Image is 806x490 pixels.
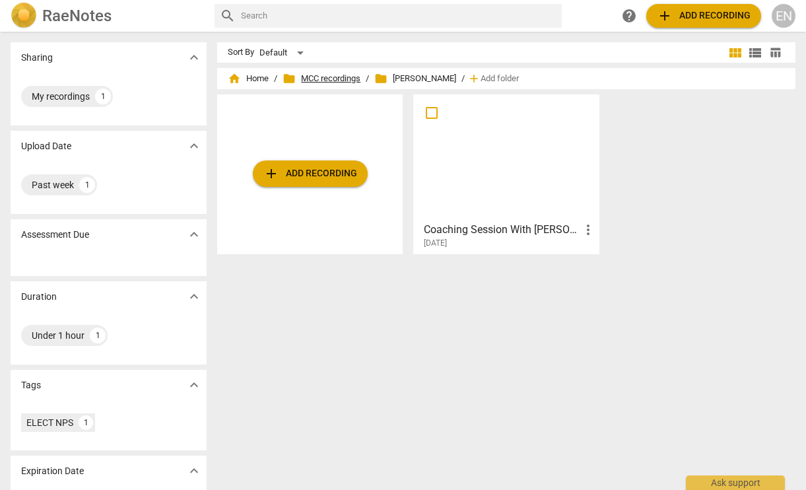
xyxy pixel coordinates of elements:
[366,74,369,84] span: /
[263,166,357,182] span: Add recording
[186,289,202,304] span: expand_more
[26,416,73,429] div: ELECT NPS
[186,50,202,65] span: expand_more
[21,228,89,242] p: Assessment Due
[90,328,106,343] div: 1
[727,45,743,61] span: view_module
[617,4,641,28] a: Help
[184,48,204,67] button: Show more
[21,378,41,392] p: Tags
[21,290,57,304] p: Duration
[283,72,360,85] span: MCC recordings
[259,42,308,63] div: Default
[725,43,745,63] button: Tile view
[467,72,481,85] span: add
[21,464,84,478] p: Expiration Date
[186,227,202,242] span: expand_more
[424,222,580,238] h3: Coaching Session With Kiersten-20231114_142038-Meeting Recording
[263,166,279,182] span: add
[42,7,112,25] h2: RaeNotes
[745,43,765,63] button: List view
[580,222,596,238] span: more_vert
[481,74,519,84] span: Add folder
[186,463,202,479] span: expand_more
[765,43,785,63] button: Table view
[32,90,90,103] div: My recordings
[374,72,456,85] span: [PERSON_NAME]
[186,138,202,154] span: expand_more
[32,329,84,342] div: Under 1 hour
[769,46,782,59] span: table_chart
[274,74,277,84] span: /
[657,8,673,24] span: add
[186,377,202,393] span: expand_more
[283,72,296,85] span: folder
[374,72,387,85] span: folder
[657,8,751,24] span: Add recording
[646,4,761,28] button: Upload
[228,72,241,85] span: home
[747,45,763,61] span: view_list
[21,139,71,153] p: Upload Date
[621,8,637,24] span: help
[11,3,204,29] a: LogoRaeNotes
[184,136,204,156] button: Show more
[228,48,254,57] div: Sort By
[11,3,37,29] img: Logo
[184,287,204,306] button: Show more
[241,5,556,26] input: Search
[79,177,95,193] div: 1
[184,461,204,481] button: Show more
[424,238,447,249] span: [DATE]
[253,160,368,187] button: Upload
[184,375,204,395] button: Show more
[21,51,53,65] p: Sharing
[79,415,93,430] div: 1
[418,99,594,248] a: Coaching Session With [PERSON_NAME]-20231114_142038-Meeting Recording[DATE]
[228,72,269,85] span: Home
[95,88,111,104] div: 1
[184,225,204,244] button: Show more
[220,8,236,24] span: search
[32,178,74,192] div: Past week
[461,74,465,84] span: /
[686,475,785,490] div: Ask support
[772,4,795,28] button: EN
